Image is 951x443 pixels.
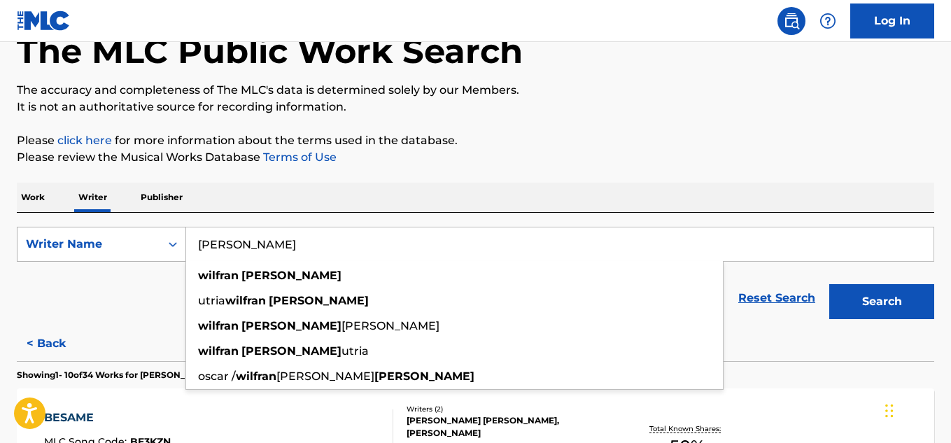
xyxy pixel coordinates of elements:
a: Public Search [777,7,805,35]
img: help [819,13,836,29]
strong: wilfran [198,269,239,282]
strong: wilfran [198,344,239,358]
a: Log In [850,3,934,38]
p: Publisher [136,183,187,212]
strong: [PERSON_NAME] [374,370,474,383]
span: [PERSON_NAME] [341,319,439,332]
img: search [783,13,800,29]
strong: [PERSON_NAME] [241,344,341,358]
strong: [PERSON_NAME] [241,269,341,282]
span: utria [198,294,225,307]
p: Total Known Shares: [649,423,724,434]
span: oscar / [198,370,236,383]
p: Work [17,183,49,212]
p: It is not an authoritative source for recording information. [17,99,934,115]
button: Search [829,284,934,319]
div: Writer Name [26,236,152,253]
a: click here [57,134,112,147]
div: Arrastrar [885,390,894,432]
div: BESAME [44,409,171,426]
strong: wilfran [198,319,239,332]
p: Please for more information about the terms used in the database. [17,132,934,149]
p: Showing 1 - 10 of 34 Works for [PERSON_NAME] [17,369,214,381]
span: [PERSON_NAME] [276,370,374,383]
div: Widget de chat [881,376,951,443]
iframe: Chat Widget [881,376,951,443]
p: The accuracy and completeness of The MLC's data is determined solely by our Members. [17,82,934,99]
p: Writer [74,183,111,212]
div: Writers ( 2 ) [407,404,611,414]
strong: wilfran [225,294,266,307]
div: Help [814,7,842,35]
h1: The MLC Public Work Search [17,30,523,72]
strong: [PERSON_NAME] [269,294,369,307]
strong: wilfran [236,370,276,383]
a: Terms of Use [260,150,337,164]
div: [PERSON_NAME] [PERSON_NAME], [PERSON_NAME] [407,414,611,440]
button: < Back [17,326,101,361]
p: Please review the Musical Works Database [17,149,934,166]
form: Search Form [17,227,934,326]
a: Reset Search [731,283,822,314]
img: MLC Logo [17,10,71,31]
strong: [PERSON_NAME] [241,319,341,332]
span: utria [341,344,369,358]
